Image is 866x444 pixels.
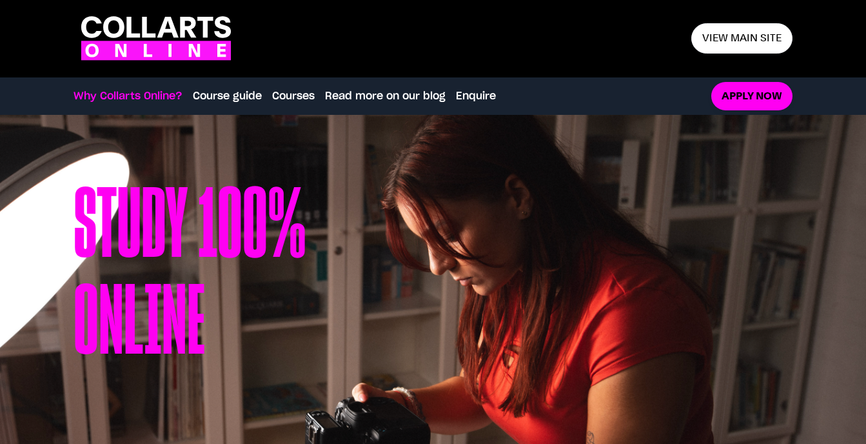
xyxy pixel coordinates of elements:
[456,88,496,104] a: Enquire
[691,23,792,54] a: View main site
[325,88,446,104] a: Read more on our blog
[74,88,182,104] a: Why Collarts Online?
[272,88,315,104] a: Courses
[711,82,792,111] a: Apply now
[74,179,433,425] h1: Study 100% online
[193,88,262,104] a: Course guide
